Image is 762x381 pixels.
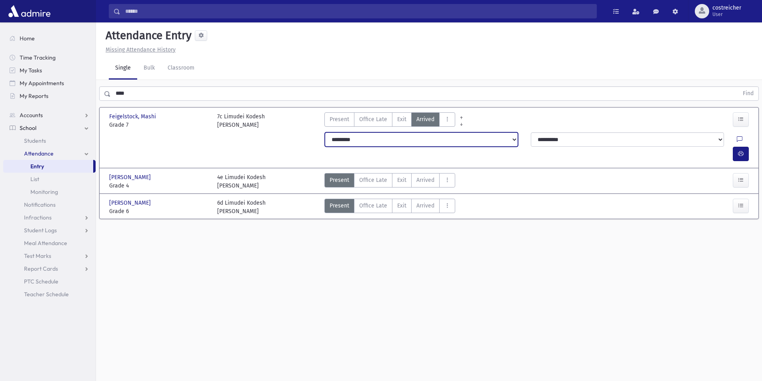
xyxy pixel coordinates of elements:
[109,182,209,190] span: Grade 4
[24,227,57,234] span: Student Logs
[416,115,434,124] span: Arrived
[20,124,36,132] span: School
[109,173,152,182] span: [PERSON_NAME]
[3,64,96,77] a: My Tasks
[3,224,96,237] a: Student Logs
[3,90,96,102] a: My Reports
[3,237,96,249] a: Meal Attendance
[3,275,96,288] a: PTC Schedule
[330,176,349,184] span: Present
[3,186,96,198] a: Monitoring
[217,112,265,129] div: 7c Limudei Kodesh [PERSON_NAME]
[3,77,96,90] a: My Appointments
[137,57,161,80] a: Bulk
[359,201,387,210] span: Office Late
[3,109,96,122] a: Accounts
[24,214,52,221] span: Infractions
[30,176,39,183] span: List
[20,92,48,100] span: My Reports
[24,150,54,157] span: Attendance
[3,51,96,64] a: Time Tracking
[109,57,137,80] a: Single
[397,115,406,124] span: Exit
[324,199,455,215] div: AttTypes
[324,112,455,129] div: AttTypes
[6,3,52,19] img: AdmirePro
[20,80,64,87] span: My Appointments
[416,201,434,210] span: Arrived
[109,121,209,129] span: Grade 7
[24,137,46,144] span: Students
[30,188,58,195] span: Monitoring
[324,173,455,190] div: AttTypes
[24,265,58,272] span: Report Cards
[3,147,96,160] a: Attendance
[359,115,387,124] span: Office Late
[24,291,69,298] span: Teacher Schedule
[24,239,67,247] span: Meal Attendance
[102,29,192,42] h5: Attendance Entry
[3,288,96,301] a: Teacher Schedule
[3,134,96,147] a: Students
[3,173,96,186] a: List
[3,262,96,275] a: Report Cards
[3,122,96,134] a: School
[106,46,176,53] u: Missing Attendance History
[359,176,387,184] span: Office Late
[712,5,741,11] span: costreicher
[20,35,35,42] span: Home
[738,87,758,100] button: Find
[330,201,349,210] span: Present
[20,54,56,61] span: Time Tracking
[217,199,266,215] div: 6d Limudei Kodesh [PERSON_NAME]
[397,201,406,210] span: Exit
[24,201,56,208] span: Notifications
[109,207,209,215] span: Grade 6
[3,32,96,45] a: Home
[102,46,176,53] a: Missing Attendance History
[3,160,93,173] a: Entry
[30,163,44,170] span: Entry
[330,115,349,124] span: Present
[397,176,406,184] span: Exit
[217,173,266,190] div: 4e Limudei Kodesh [PERSON_NAME]
[712,11,741,18] span: User
[161,57,201,80] a: Classroom
[109,199,152,207] span: [PERSON_NAME]
[120,4,596,18] input: Search
[3,211,96,224] a: Infractions
[20,112,43,119] span: Accounts
[416,176,434,184] span: Arrived
[109,112,158,121] span: Feigelstock, Mashi
[24,278,58,285] span: PTC Schedule
[3,198,96,211] a: Notifications
[3,249,96,262] a: Test Marks
[20,67,42,74] span: My Tasks
[24,252,51,259] span: Test Marks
